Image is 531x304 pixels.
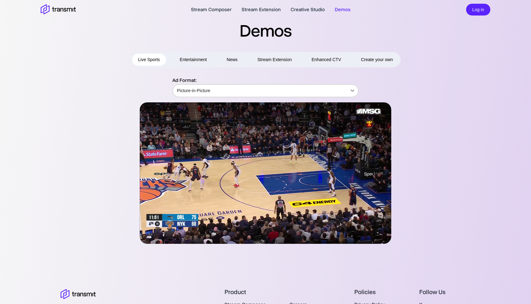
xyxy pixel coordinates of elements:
[419,288,470,299] div: Follow Us
[251,54,298,66] button: Stream Extension
[291,6,325,13] a: Creative Studio
[355,54,399,66] button: Create your own
[174,54,213,66] button: Entertainment
[306,54,347,66] button: Enhanced CTV
[361,56,393,64] span: Create your own
[27,20,504,42] h2: Demos
[173,82,358,99] div: Picture-in-Picture
[354,288,406,299] div: Policies
[191,6,232,13] a: Stream Composer
[466,4,490,16] button: Log in
[132,54,166,66] button: Live Sports
[242,6,281,13] a: Stream Extension
[220,54,244,66] button: News
[335,6,351,13] a: Demos
[172,77,359,84] p: Ad Format:
[225,288,341,299] div: Product
[466,6,490,12] a: Log in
